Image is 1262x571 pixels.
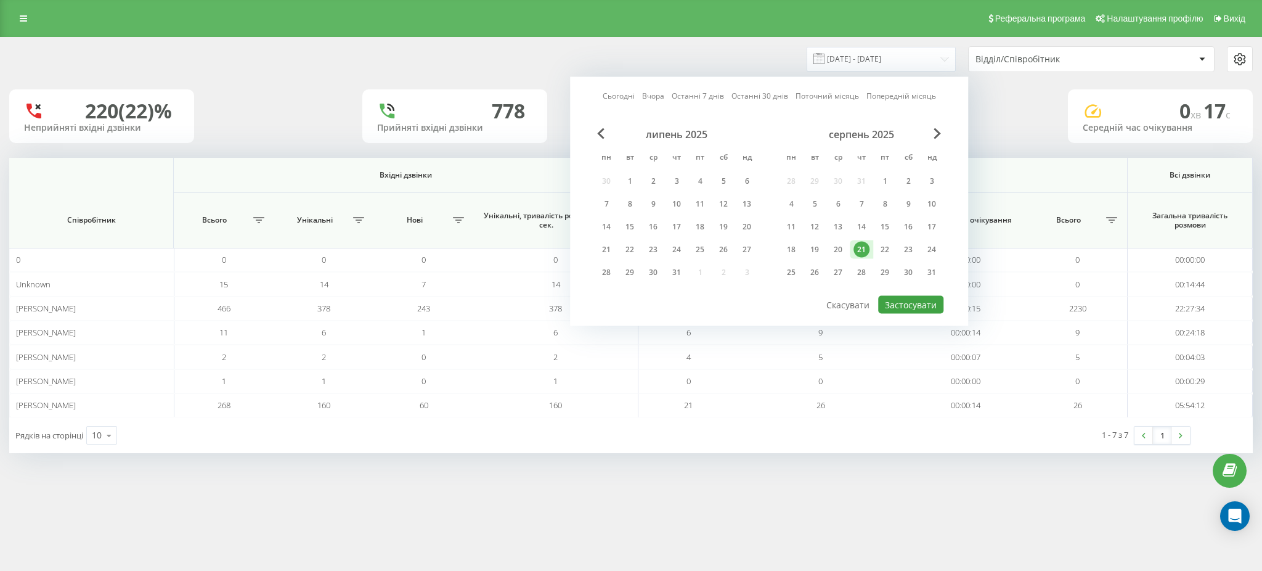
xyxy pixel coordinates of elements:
[595,218,618,236] div: пн 14 лип 2025 р.
[826,240,850,259] div: ср 20 серп 2025 р.
[830,265,846,281] div: 27
[826,263,850,282] div: ср 27 серп 2025 р.
[618,263,641,282] div: вт 29 лип 2025 р.
[665,263,688,282] div: чт 31 лип 2025 р.
[219,279,228,290] span: 15
[897,240,920,259] div: сб 23 серп 2025 р.
[603,90,635,102] a: Сьогодні
[16,400,76,411] span: [PERSON_NAME]
[644,149,662,168] abbr: середа
[1203,97,1231,124] span: 17
[622,219,638,235] div: 15
[850,218,873,236] div: чт 14 серп 2025 р.
[853,219,869,235] div: 14
[15,430,83,441] span: Рядків на сторінці
[686,327,691,338] span: 6
[830,196,846,212] div: 6
[796,90,859,102] a: Поточний місяць
[645,219,661,235] div: 16
[688,195,712,213] div: пт 11 лип 2025 р.
[23,215,160,225] span: Співробітник
[665,172,688,191] div: чт 3 лип 2025 р.
[877,242,893,258] div: 22
[672,90,724,102] a: Останні 7 днів
[783,196,799,212] div: 4
[24,123,179,133] div: Неприйняті вхідні дзвінки
[826,218,850,236] div: ср 13 серп 2025 р.
[597,128,605,139] span: Previous Month
[712,240,735,259] div: сб 26 лип 2025 р.
[1128,272,1253,296] td: 00:14:44
[920,240,943,259] div: нд 24 серп 2025 р.
[669,173,685,189] div: 3
[1128,297,1253,321] td: 22:27:34
[852,149,871,168] abbr: четвер
[85,99,172,123] div: 220 (22)%
[1107,14,1203,23] span: Налаштування профілю
[692,242,708,258] div: 25
[377,123,532,133] div: Прийняті вхідні дзвінки
[645,242,661,258] div: 23
[920,172,943,191] div: нд 3 серп 2025 р.
[1226,108,1231,121] span: c
[853,196,869,212] div: 7
[492,99,525,123] div: 778
[739,219,755,235] div: 20
[924,265,940,281] div: 31
[715,196,731,212] div: 12
[203,170,609,180] span: Вхідні дзвінки
[669,265,685,281] div: 31
[782,149,800,168] abbr: понеділок
[621,149,639,168] abbr: вівторок
[920,263,943,282] div: нд 31 серп 2025 р.
[922,149,941,168] abbr: неділя
[595,195,618,213] div: пн 7 лип 2025 р.
[618,240,641,259] div: вт 22 лип 2025 р.
[218,400,230,411] span: 268
[622,196,638,212] div: 8
[553,376,558,387] span: 1
[641,195,665,213] div: ср 9 лип 2025 р.
[322,376,326,387] span: 1
[597,149,616,168] abbr: понеділок
[850,263,873,282] div: чт 28 серп 2025 р.
[686,376,691,387] span: 0
[16,254,20,265] span: 0
[691,149,709,168] abbr: п’ятниця
[641,240,665,259] div: ср 23 лип 2025 р.
[731,90,788,102] a: Останні 30 днів
[692,219,708,235] div: 18
[1128,345,1253,369] td: 00:04:03
[667,149,686,168] abbr: четвер
[803,240,826,259] div: вт 19 серп 2025 р.
[900,265,916,281] div: 30
[934,128,941,139] span: Next Month
[877,173,893,189] div: 1
[735,172,759,191] div: нд 6 лип 2025 р.
[595,240,618,259] div: пн 21 лип 2025 р.
[1075,351,1080,363] span: 5
[1224,14,1245,23] span: Вихід
[598,219,614,235] div: 14
[642,90,664,102] a: Вчора
[1073,400,1082,411] span: 26
[622,242,638,258] div: 22
[322,254,326,265] span: 0
[618,172,641,191] div: вт 1 лип 2025 р.
[780,195,803,213] div: пн 4 серп 2025 р.
[735,218,759,236] div: нд 20 лип 2025 р.
[818,351,823,363] span: 5
[480,211,613,230] span: Унікальні, тривалість розмови > Х сек.
[807,196,823,212] div: 5
[1179,97,1203,124] span: 0
[1128,321,1253,345] td: 00:24:18
[715,173,731,189] div: 5
[553,351,558,363] span: 2
[380,215,449,225] span: Нові
[738,149,756,168] abbr: неділя
[16,327,76,338] span: [PERSON_NAME]
[1139,211,1240,230] span: Загальна тривалість розмови
[712,172,735,191] div: сб 5 лип 2025 р.
[280,215,349,225] span: Унікальні
[549,400,562,411] span: 160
